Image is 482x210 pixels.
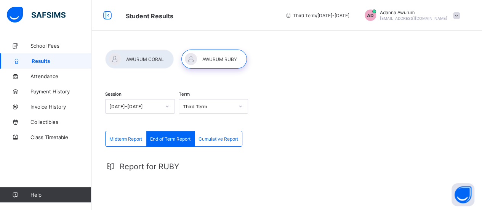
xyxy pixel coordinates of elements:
[367,13,374,18] span: AD
[179,91,190,97] span: Term
[120,162,179,171] span: Report for RUBY
[30,104,91,110] span: Invoice History
[150,136,191,142] span: End of Term Report
[285,13,349,18] span: session/term information
[30,134,91,140] span: Class Timetable
[126,12,173,20] span: Student Results
[199,136,238,142] span: Cumulative Report
[30,119,91,125] span: Collectibles
[30,43,91,49] span: School Fees
[30,73,91,79] span: Attendance
[30,88,91,95] span: Payment History
[109,136,142,142] span: Midterm Report
[32,58,91,64] span: Results
[380,16,447,21] span: [EMAIL_ADDRESS][DOMAIN_NAME]
[357,10,464,21] div: AdannaAwurum
[380,10,447,15] span: Adanna Awurum
[452,183,474,206] button: Open asap
[109,104,161,109] div: [DATE]-[DATE]
[7,7,66,23] img: safsims
[30,192,91,198] span: Help
[183,104,234,109] div: Third Term
[105,91,122,97] span: Session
